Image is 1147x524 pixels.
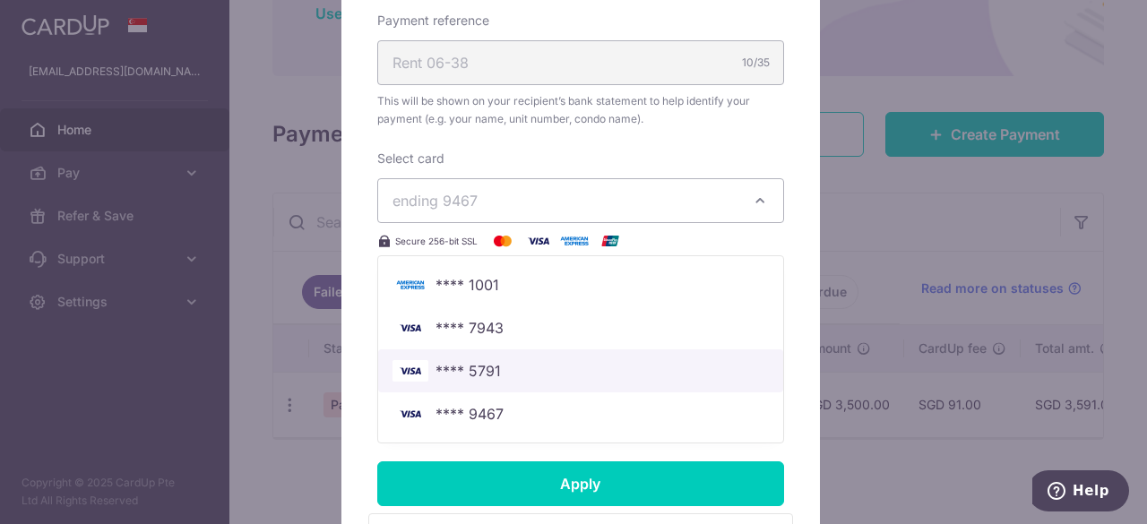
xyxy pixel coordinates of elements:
button: ending 9467 [377,178,784,223]
label: Payment reference [377,12,489,30]
span: This will be shown on your recipient’s bank statement to help identify your payment (e.g. your na... [377,92,784,128]
label: Select card [377,150,444,168]
input: Apply [377,461,784,506]
iframe: Opens a widget where you can find more information [1032,470,1129,515]
img: Bank Card [392,274,428,296]
img: American Express [556,230,592,252]
img: UnionPay [592,230,628,252]
img: Visa [521,230,556,252]
div: 10/35 [742,54,770,72]
img: Bank Card [392,360,428,382]
img: Bank Card [392,317,428,339]
img: Bank Card [392,403,428,425]
img: Mastercard [485,230,521,252]
span: ending 9467 [392,192,478,210]
span: Secure 256-bit SSL [395,234,478,248]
